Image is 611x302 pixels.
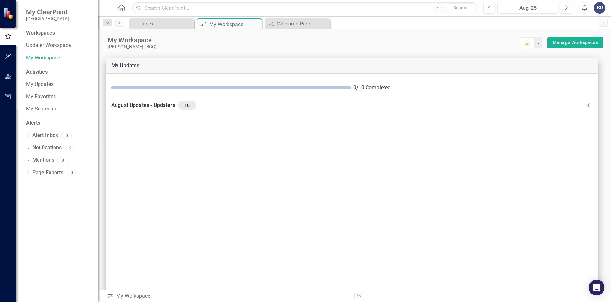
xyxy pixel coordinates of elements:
input: Search ClearPoint... [132,2,478,14]
button: SR [594,2,605,14]
span: My ClearPoint [26,8,69,16]
div: Activities [26,68,91,76]
button: Aug-25 [497,2,558,14]
div: My Workspace [108,36,520,44]
div: 0 [67,170,77,176]
div: index [141,20,193,28]
span: 10 [180,102,194,108]
div: Welcome Page [277,20,328,28]
div: Open Intercom Messenger [589,280,604,295]
div: Aug-25 [500,4,556,12]
div: 0 / 10 [353,84,364,92]
a: My Workspace [26,54,91,62]
div: Completed [353,84,593,92]
a: index [131,20,193,28]
div: My Workspace [107,293,350,300]
a: Page Exports [32,169,63,176]
a: My Updates [111,62,140,69]
div: Workspaces [26,29,55,37]
div: My Workspace [209,20,260,28]
small: [GEOGRAPHIC_DATA] [26,16,69,21]
button: Manage Workspaces [547,37,603,48]
a: Alert Inbox [32,132,58,139]
a: My Favorites [26,93,91,101]
div: [PERSON_NAME] (BCC) [108,44,520,50]
span: Search [453,5,467,10]
div: August Updates - Updaters10 [106,97,598,114]
a: Welcome Page [266,20,328,28]
div: Alerts [26,119,91,127]
div: split button [547,37,603,48]
a: My Updates [26,81,91,88]
div: 0 [57,158,68,163]
a: Notifications [32,144,62,152]
img: ClearPoint Strategy [3,8,15,19]
a: Manage Workspaces [553,39,598,47]
button: Search [444,3,477,12]
a: Updater Workspace [26,42,91,49]
a: My Scorecard [26,105,91,113]
a: Mentions [32,157,54,164]
div: 0 [61,133,72,138]
div: August Updates - Updaters [111,101,585,110]
div: 0 [65,145,75,151]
